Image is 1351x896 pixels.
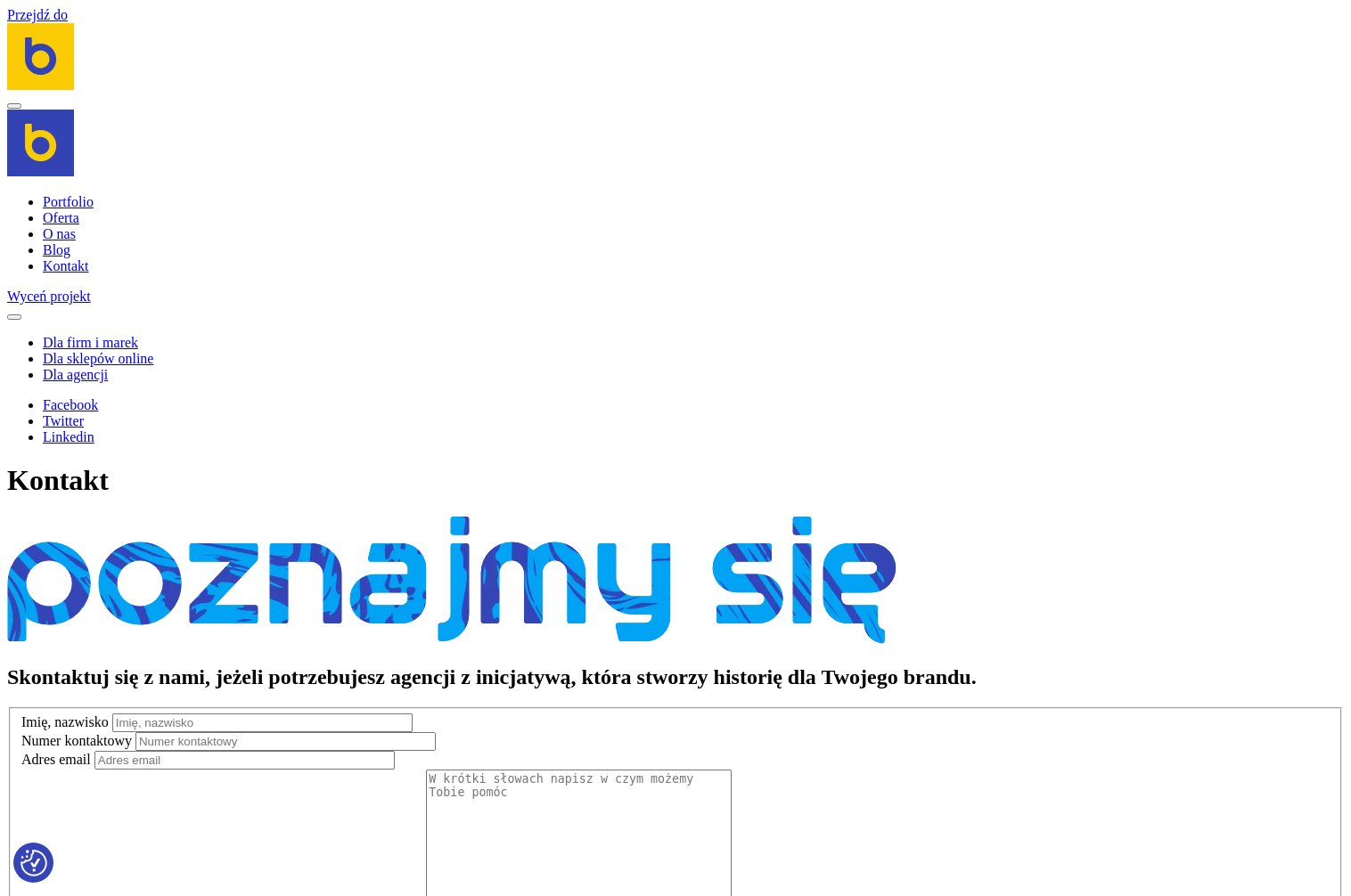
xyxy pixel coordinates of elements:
[7,314,21,320] button: Close
[7,289,91,304] a: Wyceń projekt
[43,194,94,209] a: Portfolio
[20,850,47,876] button: Preferencje co do zgód
[21,714,109,729] label: Imię, nazwisko
[7,7,68,22] a: Przejdź do
[7,110,74,176] img: Brandoo Group
[7,23,74,90] img: Brandoo Group
[20,850,47,876] img: Revisit consent button
[43,258,89,273] a: Kontakt
[43,226,76,241] a: O nas
[43,397,98,412] a: Facebook
[43,413,84,428] a: Twitter
[135,732,436,751] input: Numer kontaktowy
[112,713,413,732] input: Imię, nazwisko
[7,464,1344,497] h1: Kontakt
[21,752,91,767] label: Adres email
[43,367,108,382] a: Dla agencji
[43,210,79,225] a: Oferta
[43,335,138,350] a: Dla firm i marek
[21,733,132,748] label: Numer kontaktowy
[7,665,1344,689] h2: Skontaktuj się z nami, jeżeli potrzebujesz agencji z inicjatywą, która stworzy historię dla Twoje...
[7,517,897,644] img: Kontakt
[43,351,153,366] a: Dla sklepów online
[7,103,21,109] button: Navigation
[43,242,70,257] a: Blog
[43,429,94,444] a: Linkedin
[94,751,395,770] input: Adres email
